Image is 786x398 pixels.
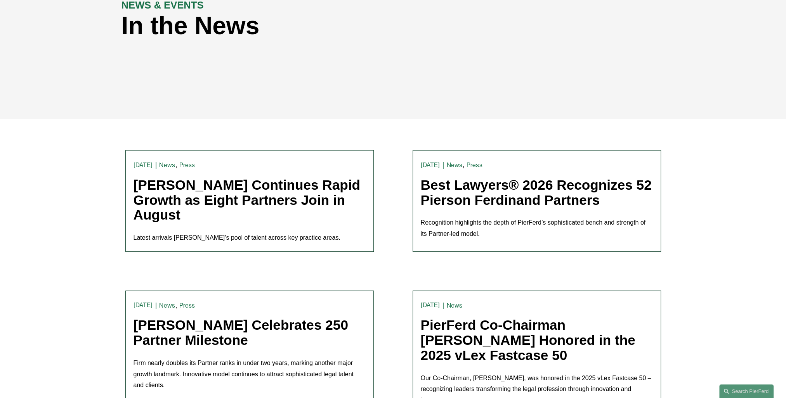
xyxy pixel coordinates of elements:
a: News [446,302,462,309]
a: Search this site [719,384,774,398]
time: [DATE] [421,162,440,168]
a: Press [467,161,482,169]
h1: In the News [121,12,529,40]
time: [DATE] [134,162,153,168]
span: , [462,161,464,169]
a: Best Lawyers® 2026 Recognizes 52 Pierson Ferdinand Partners [421,177,652,208]
a: Press [179,302,195,309]
span: , [175,301,177,309]
time: [DATE] [134,302,153,308]
a: News [446,161,462,169]
a: News [159,302,175,309]
a: PierFerd Co-Chairman [PERSON_NAME] Honored in the 2025 vLex Fastcase 50 [421,317,635,362]
p: Firm nearly doubles its Partner ranks in under two years, marking another major growth landmark. ... [134,358,366,391]
span: , [175,161,177,169]
a: News [159,161,175,169]
p: Latest arrivals [PERSON_NAME]’s pool of talent across key practice areas. [134,232,366,244]
time: [DATE] [421,302,440,308]
a: [PERSON_NAME] Celebrates 250 Partner Milestone [134,317,348,348]
p: Recognition highlights the depth of PierFerd’s sophisticated bench and strength of its Partner-le... [421,217,653,240]
a: Press [179,161,195,169]
a: [PERSON_NAME] Continues Rapid Growth as Eight Partners Join in August [134,177,361,222]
